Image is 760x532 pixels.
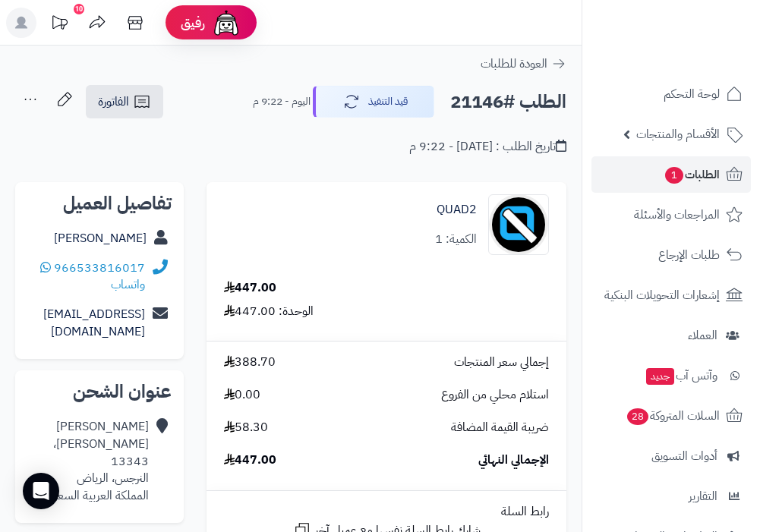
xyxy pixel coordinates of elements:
[591,156,751,193] a: الطلبات1
[478,452,549,469] span: الإجمالي النهائي
[224,279,276,297] div: 447.00
[591,398,751,434] a: السلات المتروكة28
[454,354,549,371] span: إجمالي سعر المنتجات
[634,204,720,225] span: المراجعات والأسئلة
[224,419,268,436] span: 58.30
[664,164,720,185] span: الطلبات
[27,382,172,401] h2: عنوان الشحن
[40,8,78,42] a: تحديثات المنصة
[664,83,720,105] span: لوحة التحكم
[657,34,746,66] img: logo-2.png
[43,305,145,341] a: [EMAIL_ADDRESS][DOMAIN_NAME]
[626,405,720,427] span: السلات المتروكة
[86,85,163,118] a: الفاتورة
[689,486,717,507] span: التقارير
[591,438,751,474] a: أدوات التسويق
[435,231,477,248] div: الكمية: 1
[224,386,260,404] span: 0.00
[591,317,751,354] a: العملاء
[54,229,147,247] a: [PERSON_NAME]
[489,194,548,255] img: no_image-90x90.png
[441,386,549,404] span: استلام محلي من الفروع
[437,201,477,219] a: QUAD2
[451,419,549,436] span: ضريبة القيمة المضافة
[645,365,717,386] span: وآتس آب
[409,138,566,156] div: تاريخ الطلب : [DATE] - 9:22 م
[211,8,241,38] img: ai-face.png
[213,503,560,521] div: رابط السلة
[40,259,145,294] a: واتساب
[181,14,205,32] span: رفيق
[591,237,751,273] a: طلبات الإرجاع
[224,354,276,371] span: 388.70
[481,55,547,73] span: العودة للطلبات
[54,259,145,277] a: 966533816017
[27,418,149,505] div: [PERSON_NAME] [PERSON_NAME]، 13343 النرجس، الرياض المملكة العربية السعودية
[450,87,566,118] h2: الطلب #21146
[658,244,720,266] span: طلبات الإرجاع
[636,124,720,145] span: الأقسام والمنتجات
[591,197,751,233] a: المراجعات والأسئلة
[651,445,717,467] span: أدوات التسويق
[646,368,674,385] span: جديد
[224,303,314,320] div: الوحدة: 447.00
[98,93,129,111] span: الفاتورة
[23,473,59,509] div: Open Intercom Messenger
[688,325,717,346] span: العملاء
[27,194,172,212] h2: تفاصيل العميل
[481,55,566,73] a: العودة للطلبات
[604,285,720,306] span: إشعارات التحويلات البنكية
[627,408,649,426] span: 28
[591,277,751,313] a: إشعارات التحويلات البنكية
[224,452,276,469] span: 447.00
[313,86,434,118] button: قيد التنفيذ
[253,94,311,109] small: اليوم - 9:22 م
[665,167,684,184] span: 1
[591,357,751,394] a: وآتس آبجديد
[74,4,84,14] div: 10
[591,478,751,515] a: التقارير
[591,76,751,112] a: لوحة التحكم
